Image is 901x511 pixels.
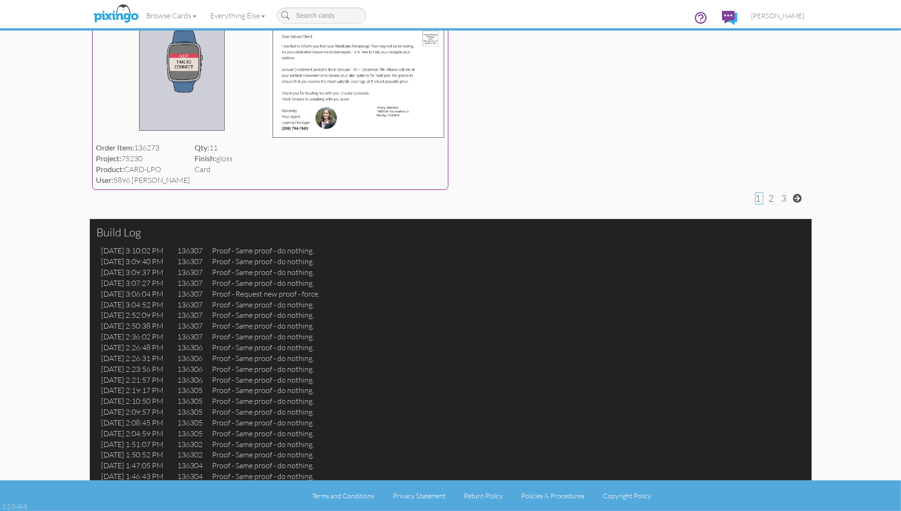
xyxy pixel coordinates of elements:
[208,267,337,278] td: Proof - Same proof - do nothing.
[97,256,173,267] td: [DATE] 3:09:40 PM
[97,385,173,396] td: [DATE] 2:19:17 PM
[208,375,337,385] td: Proof - Same proof - do nothing.
[97,364,173,375] td: [DATE] 2:23:56 PM
[173,310,208,321] td: 136307
[97,353,173,364] td: [DATE] 2:26:31 PM
[173,407,208,417] td: 136305
[208,428,337,439] td: Proof - Same proof - do nothing.
[173,428,208,439] td: 136305
[744,4,812,28] a: [PERSON_NAME]
[97,417,173,428] td: [DATE] 2:08:45 PM
[208,245,337,256] td: Proof - Same proof - do nothing.
[97,471,173,482] td: [DATE] 1:46:43 PM
[173,396,208,407] td: 136305
[173,449,208,460] td: 136302
[312,492,374,500] a: Terms and Conditions
[208,471,337,482] td: Proof - Same proof - do nothing.
[140,4,204,27] a: Browse Cards
[769,193,774,204] span: 2
[97,321,173,331] td: [DATE] 2:50:38 PM
[208,449,337,460] td: Proof - Same proof - do nothing.
[208,439,337,450] td: Proof - Same proof - do nothing.
[97,267,173,278] td: [DATE] 3:09:37 PM
[97,289,173,299] td: [DATE] 3:06:04 PM
[173,364,208,375] td: 136306
[173,321,208,331] td: 136307
[96,165,125,173] strong: Product:
[173,471,208,482] td: 136304
[91,2,141,26] img: pixingo logo
[173,342,208,353] td: 136306
[97,342,173,353] td: [DATE] 2:26:48 PM
[97,396,173,407] td: [DATE] 2:10:50 PM
[208,364,337,375] td: Proof - Same proof - do nothing.
[208,417,337,428] td: Proof - Same proof - do nothing.
[195,164,233,175] div: Card
[752,12,805,20] span: [PERSON_NAME]
[97,299,173,310] td: [DATE] 3:04:52 PM
[208,321,337,331] td: Proof - Same proof - do nothing.
[782,193,787,204] span: 3
[96,153,190,164] div: 75230
[208,407,337,417] td: Proof - Same proof - do nothing.
[464,492,503,500] a: Return Policy
[522,492,585,500] a: Policies & Procedures
[173,256,208,267] td: 136307
[393,492,446,500] a: Privacy Statement
[173,331,208,342] td: 136307
[173,299,208,310] td: 136307
[208,353,337,364] td: Proof - Same proof - do nothing.
[277,8,366,24] input: Search cards
[96,154,122,163] strong: Project:
[139,1,224,131] img: 136273-1-1759208851983-10820adf24fd0f9d-qa.jpg
[2,502,27,511] div: 2.2.0-463
[97,449,173,460] td: [DATE] 1:50:52 PM
[208,256,337,267] td: Proof - Same proof - do nothing.
[173,417,208,428] td: 136305
[97,278,173,289] td: [DATE] 3:07:27 PM
[208,460,337,471] td: Proof - Same proof - do nothing.
[273,25,444,138] img: 136273-2-1759208851983-10820adf24fd0f9d-qa.jpg
[97,428,173,439] td: [DATE] 2:04:59 PM
[173,245,208,256] td: 136307
[97,439,173,450] td: [DATE] 1:51:07 PM
[173,353,208,364] td: 136306
[97,375,173,385] td: [DATE] 2:21:57 PM
[208,299,337,310] td: Proof - Same proof - do nothing.
[97,226,805,238] h3: Build log
[96,164,190,175] div: CARD-LPO
[208,310,337,321] td: Proof - Same proof - do nothing.
[195,153,233,164] div: gloss
[97,310,173,321] td: [DATE] 2:52:09 PM
[195,154,217,163] strong: Finish:
[96,175,190,186] div: 5896 [PERSON_NAME]
[97,460,173,471] td: [DATE] 1:47:05 PM
[173,439,208,450] td: 136302
[97,331,173,342] td: [DATE] 2:36:02 PM
[173,375,208,385] td: 136306
[173,289,208,299] td: 136307
[603,492,651,500] a: Copyright Policy
[96,142,190,153] div: 136273
[722,11,737,25] img: comments.svg
[208,289,337,299] td: Proof - Request new proof - force.
[173,385,208,396] td: 136305
[208,331,337,342] td: Proof - Same proof - do nothing.
[97,407,173,417] td: [DATE] 2:09:57 PM
[173,278,208,289] td: 136307
[173,267,208,278] td: 136307
[208,342,337,353] td: Proof - Same proof - do nothing.
[96,143,134,152] strong: Order Item:
[208,396,337,407] td: Proof - Same proof - do nothing.
[204,4,272,27] a: Everything Else
[96,175,114,184] strong: User:
[756,193,761,204] span: 1
[195,143,210,152] strong: Qty:
[208,278,337,289] td: Proof - Same proof - do nothing.
[97,245,173,256] td: [DATE] 3:10:02 PM
[173,460,208,471] td: 136304
[195,142,233,153] div: 11
[208,385,337,396] td: Proof - Same proof - do nothing.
